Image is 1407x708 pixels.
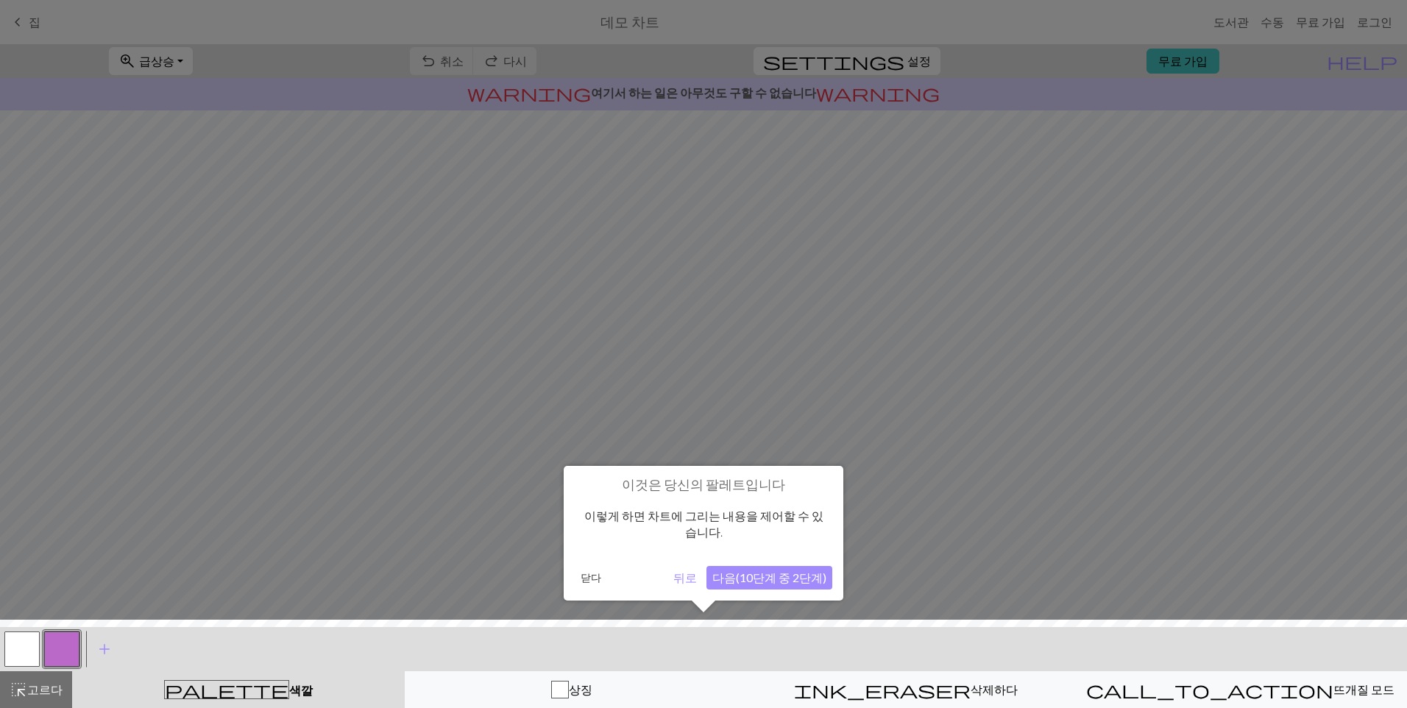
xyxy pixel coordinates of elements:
[667,566,703,590] button: 뒤로
[575,477,832,493] h1: 이것은 당신의 팔레트입니다
[564,466,843,601] div: 이것은 당신의 팔레트입니다
[575,493,832,556] div: 이렇게 하면 차트에 그리는 내용을 제어할 수 있습니다.
[575,567,607,589] button: 닫다
[706,566,832,590] button: 다음(10단계 중 2단계)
